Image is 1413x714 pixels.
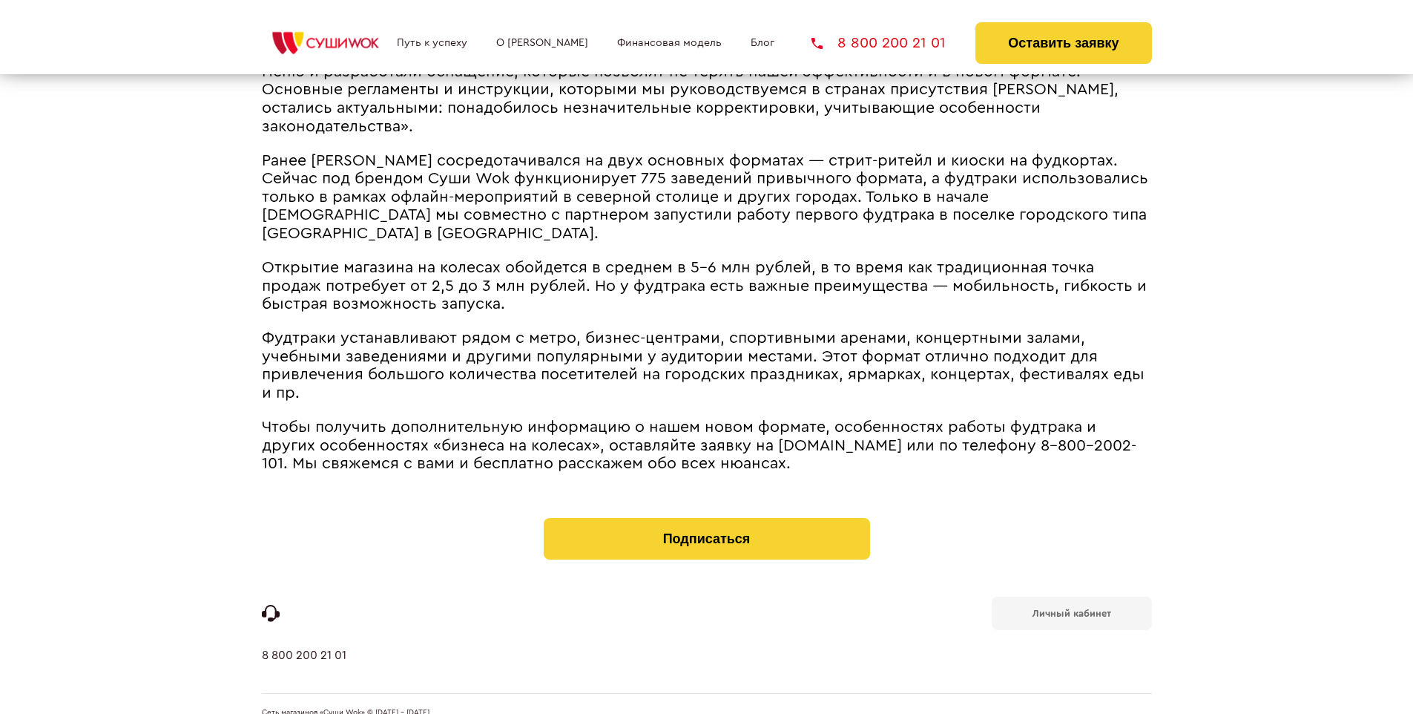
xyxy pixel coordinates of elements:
[397,37,467,49] a: Путь к успеху
[751,37,774,49] a: Блог
[617,37,722,49] a: Финансовая модель
[837,36,946,50] span: 8 800 200 21 01
[262,27,1124,134] span: «Первый подобный опыт работы у партнера показал, что идея многообещающая, ― прокомментировал пред...
[811,36,946,50] a: 8 800 200 21 01
[1032,609,1111,618] b: Личный кабинет
[262,330,1144,401] span: Фудтраки устанавливают рядом с метро, бизнес-центрами, спортивными аренами, концертными залами, у...
[262,260,1147,312] span: Открытие магазина на колесах обойдется в среднем в 5-6 млн рублей, в то время как традиционная то...
[496,37,588,49] a: О [PERSON_NAME]
[262,153,1148,241] span: Ранее [PERSON_NAME] сосредотачивался на двух основных форматах ― стрит-ритейл и киоски на фудкорт...
[544,518,870,560] button: Подписаться
[262,649,346,693] a: 8 800 200 21 01
[992,597,1152,630] a: Личный кабинет
[975,22,1151,64] button: Оставить заявку
[262,419,1136,471] span: Чтобы получить дополнительную информацию о нашем новом формате, особенностях работы фудтрака и др...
